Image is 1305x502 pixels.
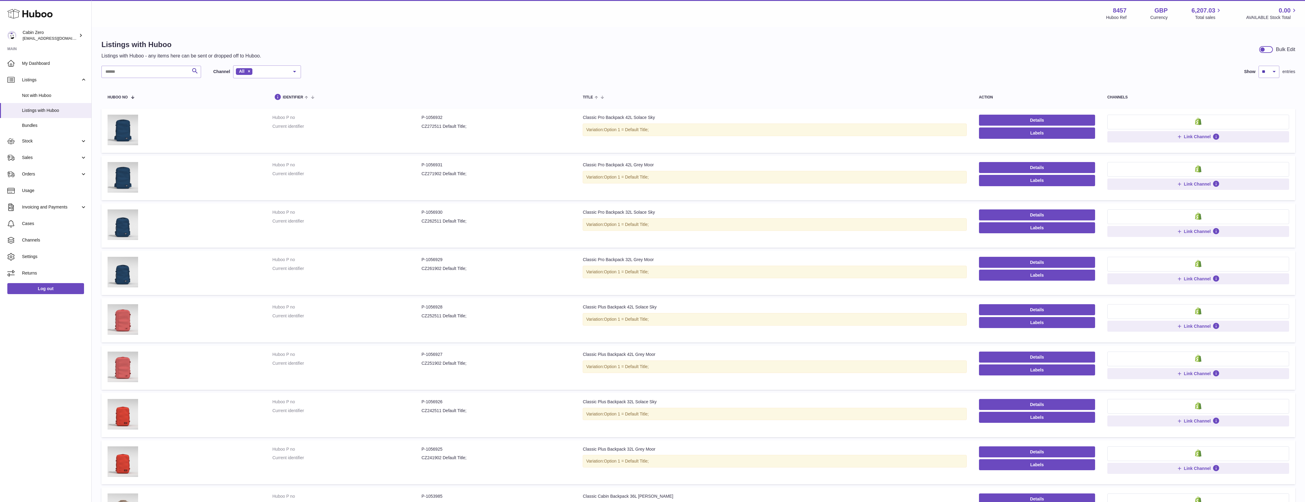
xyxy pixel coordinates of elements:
[273,360,422,366] dt: Current identifier
[273,493,422,499] dt: Huboo P no
[1195,165,1201,172] img: shopify-small.png
[421,124,570,129] dd: CZ272511 Default Title;
[583,209,966,215] div: Classic Pro Backpack 32L Solace Sky
[583,266,966,278] div: Variation:
[108,115,138,145] img: Classic Pro Backpack 42L Solace Sky
[604,127,649,132] span: Option 1 = Default Title;
[1184,276,1211,282] span: Link Channel
[273,209,422,215] dt: Huboo P no
[979,304,1095,315] a: Details
[22,77,80,83] span: Listings
[583,162,966,168] div: Classic Pro Backpack 42L Grey Moor
[1184,418,1211,424] span: Link Channel
[979,399,1095,410] a: Details
[583,399,966,405] div: Classic Plus Backpack 32L Solace Sky
[979,446,1095,457] a: Details
[604,459,649,463] span: Option 1 = Default Title;
[273,115,422,120] dt: Huboo P no
[421,218,570,224] dd: CZ262511 Default Title;
[108,257,138,287] img: Classic Pro Backpack 32L Grey Moor
[1276,46,1295,53] div: Bulk Edit
[1192,6,1223,20] a: 6,207.03 Total sales
[273,352,422,357] dt: Huboo P no
[273,408,422,414] dt: Current identifier
[1192,6,1215,15] span: 6,207.03
[421,455,570,461] dd: CZ241902 Default Title;
[273,313,422,319] dt: Current identifier
[1107,131,1289,142] button: Link Channel
[421,446,570,452] dd: P-1056925
[273,266,422,271] dt: Current identifier
[1107,321,1289,332] button: Link Channel
[421,115,570,120] dd: P-1056932
[1195,212,1201,220] img: shopify-small.png
[979,115,1095,126] a: Details
[1106,15,1127,20] div: Huboo Ref
[583,95,593,99] span: title
[421,399,570,405] dd: P-1056926
[604,412,649,416] span: Option 1 = Default Title;
[583,313,966,326] div: Variation:
[604,269,649,274] span: Option 1 = Default Title;
[604,175,649,179] span: Option 1 = Default Title;
[1195,402,1201,409] img: shopify-small.png
[22,138,80,144] span: Stock
[979,257,1095,268] a: Details
[108,446,138,477] img: Classic Plus Backpack 32L Grey Moor
[979,412,1095,423] button: Labels
[979,95,1095,99] div: action
[239,69,244,74] span: All
[273,446,422,452] dt: Huboo P no
[108,352,138,382] img: Classic Plus Backpack 42L Grey Moor
[421,352,570,357] dd: P-1056927
[273,399,422,405] dt: Huboo P no
[604,317,649,322] span: Option 1 = Default Title;
[604,364,649,369] span: Option 1 = Default Title;
[979,270,1095,281] button: Labels
[1107,415,1289,426] button: Link Channel
[1150,15,1168,20] div: Currency
[22,237,87,243] span: Channels
[979,459,1095,470] button: Labels
[22,61,87,66] span: My Dashboard
[23,36,90,41] span: [EMAIL_ADDRESS][DOMAIN_NAME]
[101,53,261,59] p: Listings with Huboo - any items here can be sent or dropped off to Huboo.
[421,162,570,168] dd: P-1056931
[1107,368,1289,379] button: Link Channel
[421,313,570,319] dd: CZ252511 Default Title;
[273,162,422,168] dt: Huboo P no
[421,209,570,215] dd: P-1056930
[22,123,87,128] span: Bundles
[979,364,1095,375] button: Labels
[979,222,1095,233] button: Labels
[583,408,966,420] div: Variation:
[1195,449,1201,457] img: shopify-small.png
[421,171,570,177] dd: CZ271902 Default Title;
[1282,69,1295,75] span: entries
[283,95,303,99] span: identifier
[421,257,570,263] dd: P-1056929
[22,188,87,194] span: Usage
[273,171,422,177] dt: Current identifier
[1195,307,1201,315] img: shopify-small.png
[7,283,84,294] a: Log out
[273,304,422,310] dt: Huboo P no
[604,222,649,227] span: Option 1 = Default Title;
[1184,229,1211,234] span: Link Channel
[101,40,261,50] h1: Listings with Huboo
[273,257,422,263] dt: Huboo P no
[583,218,966,231] div: Variation:
[108,95,128,99] span: Huboo no
[1184,134,1211,139] span: Link Channel
[421,360,570,366] dd: CZ251902 Default Title;
[421,493,570,499] dd: P-1053985
[1107,179,1289,190] button: Link Channel
[273,124,422,129] dt: Current identifier
[1184,466,1211,471] span: Link Channel
[583,257,966,263] div: Classic Pro Backpack 32L Grey Moor
[22,171,80,177] span: Orders
[583,304,966,310] div: Classic Plus Backpack 42L Solace Sky
[1184,323,1211,329] span: Link Channel
[1244,69,1256,75] label: Show
[1184,181,1211,187] span: Link Channel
